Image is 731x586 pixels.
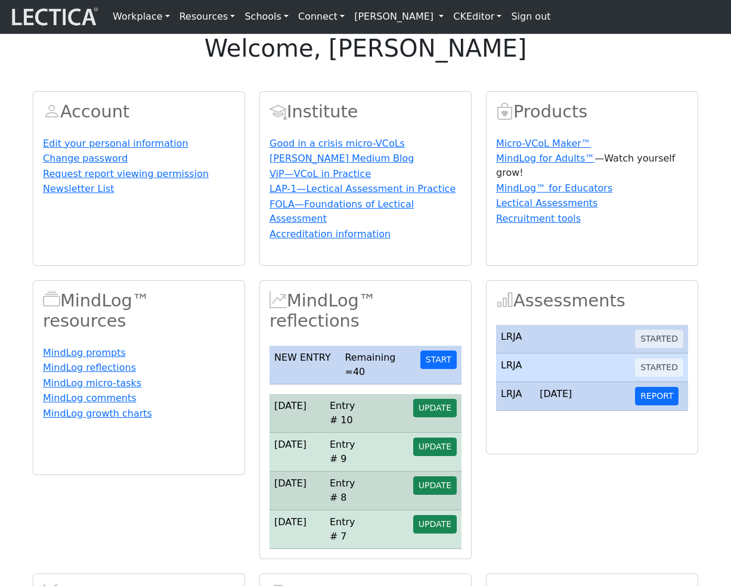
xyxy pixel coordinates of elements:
button: REPORT [635,387,679,405]
button: UPDATE [413,476,457,495]
span: UPDATE [419,442,451,451]
a: Micro-VCoL Maker™ [496,138,591,149]
td: Entry # 8 [325,471,368,510]
span: MindLog™ resources [43,290,60,311]
button: UPDATE [413,515,457,534]
span: Account [43,101,60,122]
a: [PERSON_NAME] Medium Blog [270,153,414,164]
a: MindLog™ for Educators [496,182,612,194]
td: NEW ENTRY [270,346,340,385]
a: MindLog reflections [43,362,136,373]
td: Remaining = [340,346,415,385]
a: Request report viewing permission [43,168,209,179]
a: Workplace [108,5,175,29]
span: 40 [353,366,365,377]
p: —Watch yourself grow! [496,151,688,180]
a: LAP-1—Lectical Assessment in Practice [270,183,456,194]
a: ViP—VCoL in Practice [270,168,371,179]
a: MindLog micro-tasks [43,377,141,389]
span: UPDATE [419,480,451,490]
button: UPDATE [413,399,457,417]
td: Entry # 10 [325,394,368,433]
a: Connect [293,5,349,29]
img: lecticalive [9,5,98,28]
span: [DATE] [274,478,306,489]
button: UPDATE [413,438,457,456]
a: MindLog comments [43,392,137,404]
a: Edit your personal information [43,138,188,149]
td: Entry # 7 [325,510,368,548]
span: Account [270,101,287,122]
span: UPDATE [419,403,451,413]
h2: Products [496,101,688,122]
span: MindLog [270,290,287,311]
td: LRJA [496,325,535,354]
a: Change password [43,153,128,164]
h2: Account [43,101,235,122]
h2: Assessments [496,290,688,311]
a: Good in a crisis micro-VCoLs [270,138,405,149]
h2: MindLog™ resources [43,290,235,331]
h2: Institute [270,101,461,122]
a: Newsletter List [43,183,114,194]
a: [PERSON_NAME] [349,5,448,29]
span: [DATE] [274,400,306,411]
span: [DATE] [540,388,572,399]
a: Accreditation information [270,228,391,240]
a: Resources [175,5,240,29]
span: [DATE] [274,439,306,450]
td: LRJA [496,382,535,411]
a: FOLA—Foundations of Lectical Assessment [270,199,414,224]
a: Recruitment tools [496,213,581,224]
a: MindLog prompts [43,347,126,358]
a: MindLog growth charts [43,408,152,419]
button: START [420,351,457,369]
span: UPDATE [419,519,451,529]
a: Lectical Assessments [496,197,597,209]
a: MindLog for Adults™ [496,153,594,164]
span: Products [496,101,513,122]
a: Schools [240,5,293,29]
td: Entry # 9 [325,432,368,471]
h2: MindLog™ reflections [270,290,461,331]
td: LRJA [496,354,535,382]
span: [DATE] [274,516,306,528]
a: Sign out [506,5,555,29]
span: Assessments [496,290,513,311]
a: CKEditor [448,5,506,29]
